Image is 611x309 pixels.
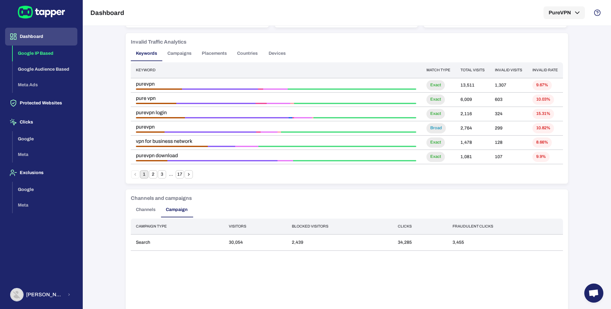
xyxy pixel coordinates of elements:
[256,131,261,133] div: Bounced • 5
[455,62,490,78] th: Total visits
[90,9,124,17] h5: Dashboard
[490,135,527,150] td: 128
[136,124,416,130] span: purevpn
[426,140,445,145] span: Exact
[131,62,421,78] th: Keyword
[136,95,416,102] span: pure vpn
[136,152,416,159] span: purevpn download
[136,81,416,87] span: purevpn
[235,146,258,147] div: Data Center • 12
[13,136,77,141] a: Google
[131,202,161,217] button: Channels
[544,6,585,19] button: PureVPN
[490,92,527,107] td: 603
[527,62,563,78] th: Invalid rate
[131,46,162,61] button: Keywords
[185,170,193,179] button: Go to next page
[131,194,192,202] h6: Channels and campaigns
[13,46,77,61] button: Google IP Based
[455,92,490,107] td: 6,009
[490,62,527,78] th: Invalid visits
[131,219,224,234] th: Campaign type
[5,28,77,46] button: Dashboard
[532,125,554,131] span: 10.82%
[258,88,263,90] div: Bounced • 25
[263,88,288,90] div: Data Center • 123
[224,219,286,234] th: Visitors
[256,103,267,104] div: Bounced • 26
[140,170,148,179] button: page 1
[447,219,563,234] th: Fraudulent clicks
[5,113,77,131] button: Clicks
[136,103,176,104] div: Aborted Ad Click • 94
[167,160,277,161] div: Ad Click Limit Exceeded • 42
[281,131,416,133] div: Threat • 152
[287,219,393,234] th: Blocked visitors
[5,119,77,124] a: Clicks
[294,103,416,104] div: Threat • 284
[5,170,77,175] a: Exclusions
[11,289,23,301] img: Abdul Haseeb
[131,170,193,179] nav: pagination navigation
[393,234,447,250] td: 34,285
[277,131,281,133] div: Suspicious Ad Click • 4
[136,131,165,133] div: Aborted Ad Click • 32
[426,97,445,102] span: Exact
[426,154,445,159] span: Exact
[290,103,294,104] div: Suspicious Ad Click • 9
[167,172,175,177] div: …
[490,121,527,135] td: 299
[287,234,393,250] td: 2,439
[13,66,77,71] a: Google Audience Based
[455,135,490,150] td: 1,478
[162,46,197,61] button: Campaigns
[426,111,445,116] span: Exact
[293,160,416,161] div: Threat • 47
[136,160,167,161] div: Aborted Ad Click • 12
[158,170,166,179] button: Go to page 3
[13,182,77,198] button: Google
[455,78,490,92] td: 13,511
[208,146,235,147] div: Ad Click Limit Exceeded • 14
[136,146,208,147] div: Aborted Ad Click • 37
[313,117,416,118] div: Threat • 128
[490,78,527,92] td: 1,307
[176,170,184,179] button: Go to page 17
[185,117,289,118] div: Ad Click Limit Exceeded • 129
[292,117,294,118] div: Bounced • 2
[5,94,77,112] button: Protected Websites
[294,117,312,118] div: Data Center • 22
[13,186,77,192] a: Google
[532,154,550,159] span: 9.9%
[263,46,291,61] button: Devices
[277,160,293,161] div: Data Center • 6
[224,234,286,250] td: 30,054
[393,219,447,234] th: Clicks
[421,62,455,78] th: Match type
[26,291,63,298] span: [PERSON_NAME] [PERSON_NAME]
[182,88,258,90] div: Ad Click Limit Exceeded • 384
[267,103,290,104] div: Data Center • 55
[13,61,77,77] button: Google Audience Based
[161,202,193,217] button: Campaign
[149,170,157,179] button: Go to page 2
[261,131,277,133] div: Data Center • 19
[5,100,77,105] a: Protected Websites
[5,285,77,304] button: Abdul Haseeb[PERSON_NAME] [PERSON_NAME]
[490,107,527,121] td: 324
[5,33,77,39] a: Dashboard
[426,125,446,131] span: Broad
[136,109,416,116] span: purevpn login
[131,234,224,250] td: Search
[447,234,563,250] td: 3,455
[532,111,554,116] span: 15.31%
[532,97,554,102] span: 10.03%
[455,121,490,135] td: 2,764
[289,117,293,118] div: Bot • 5
[5,164,77,182] button: Exclusions
[490,150,527,164] td: 107
[312,117,313,118] div: Suspicious Ad Click • 2
[176,103,256,104] div: Ad Click Limit Exceeded • 184
[136,138,416,144] span: vpn for business network
[455,107,490,121] td: 2,116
